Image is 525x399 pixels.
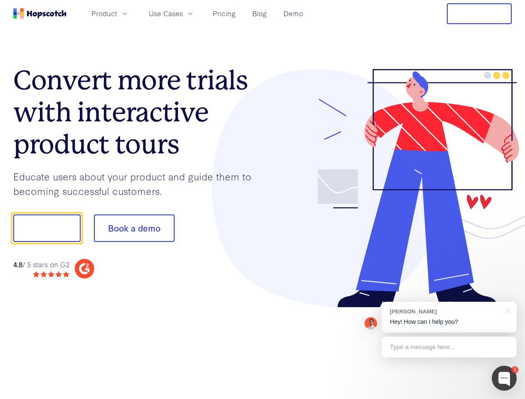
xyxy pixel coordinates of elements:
button: Use Cases [144,7,200,20]
strong: 4.8 [13,259,22,269]
button: Free Trial [447,3,512,24]
span: Use Cases [149,8,183,19]
div: Type a message here... [382,337,517,357]
div: 1 [511,366,518,373]
a: Blog [249,7,270,20]
p: Hey! How can I help you? [390,318,508,326]
img: Mark Spera [365,317,377,330]
button: Book a demo [94,214,175,242]
h1: Convert more trials with interactive product tours [13,64,263,160]
a: Pricing [210,7,239,20]
a: Demo [280,7,306,20]
span: Product [91,8,117,19]
button: Show me! [13,214,81,242]
div: [PERSON_NAME] [390,308,500,315]
p: Educate users about your product and guide them to becoming successful customers. [13,169,263,198]
div: / 5 stars on G2 [13,259,69,270]
a: Home [13,8,67,19]
button: Product [86,7,134,20]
